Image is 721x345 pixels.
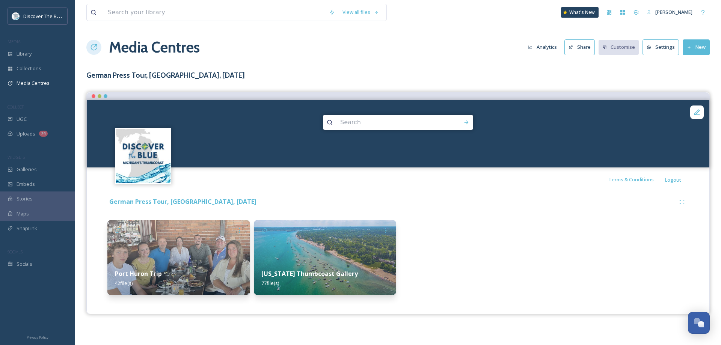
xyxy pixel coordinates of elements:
a: What's New [561,7,599,18]
span: Discover The Blue [23,12,64,20]
a: Analytics [524,40,564,54]
span: Uploads [17,130,35,137]
span: Privacy Policy [27,335,48,340]
span: Library [17,50,32,57]
button: Customise [599,40,639,54]
span: SOCIALS [8,249,23,255]
strong: German Press Tour, [GEOGRAPHIC_DATA], [DATE] [109,197,256,206]
span: 42 file(s) [115,280,133,286]
span: Logout [665,176,681,183]
input: Search your library [104,4,325,21]
h3: German Press Tour, [GEOGRAPHIC_DATA], [DATE] [86,70,710,81]
span: Galleries [17,166,37,173]
img: 1710423113617.jpeg [12,12,20,20]
button: New [683,39,710,55]
strong: [US_STATE] Thumbcoast Gallery [261,270,358,278]
a: Customise [599,40,643,54]
span: 77 file(s) [261,280,279,286]
a: Settings [643,39,683,55]
span: Collections [17,65,41,72]
img: 1710423113617.jpeg [116,129,170,183]
span: Maps [17,210,29,217]
span: Socials [17,261,32,268]
span: Terms & Conditions [608,176,654,183]
img: 70bf7d14-d2c5-43a9-8652-494012ff380e.jpg [254,220,397,295]
button: Open Chat [688,312,710,334]
span: COLLECT [8,104,24,110]
a: Terms & Conditions [608,175,665,184]
button: Share [564,39,595,55]
div: 74 [39,131,48,137]
a: Privacy Policy [27,332,48,341]
span: [PERSON_NAME] [655,9,692,15]
span: Stories [17,195,33,202]
a: Media Centres [109,36,200,59]
span: Media Centres [17,80,50,87]
span: UGC [17,116,27,123]
span: MEDIA [8,39,21,44]
input: Search [336,114,439,131]
a: View all files [339,5,383,20]
a: [PERSON_NAME] [643,5,696,20]
button: Settings [643,39,679,55]
button: Analytics [524,40,561,54]
strong: Port Huron Trip [115,270,162,278]
img: 1f4f46e5-8de3-4a3b-92a1-f0cc52326f95.jpg [107,220,250,295]
video: Port Huron Fort Gratiot Light Video 2 Drone bluewater.org.mov [87,100,709,167]
span: WIDGETS [8,154,25,160]
span: Embeds [17,181,35,188]
span: SnapLink [17,225,37,232]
